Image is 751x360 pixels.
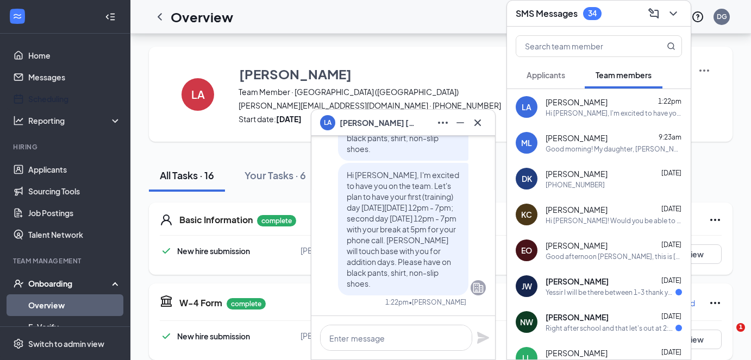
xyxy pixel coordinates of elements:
[276,114,302,124] strong: [DATE]
[736,323,745,332] span: 1
[546,168,608,179] span: [PERSON_NAME]
[177,246,250,256] span: New hire submission
[659,133,681,141] span: 9:23am
[12,11,23,22] svg: WorkstreamLogo
[160,213,173,226] svg: User
[714,323,740,349] iframe: Intercom live chat
[546,348,608,358] span: [PERSON_NAME]
[179,214,253,226] h5: Basic Information
[28,115,122,126] div: Reporting
[177,331,250,341] span: New hire submission
[667,7,680,20] svg: ChevronDown
[28,88,121,110] a: Scheduling
[521,245,532,256] div: EO
[520,317,533,327] div: NW
[28,316,121,338] a: E-Verify
[709,296,722,310] svg: Ellipses
[647,7,660,20] svg: ComposeMessage
[661,276,681,285] span: [DATE]
[160,330,173,343] svg: Checkmark
[661,312,681,320] span: [DATE]
[245,168,306,182] div: Your Tasks · 6
[691,10,704,23] svg: QuestionInfo
[546,204,608,215] span: [PERSON_NAME]
[658,97,681,105] span: 1:22pm
[546,288,675,297] div: Yessir I will be there between 1-3 thank you for understanding I'm sorry again
[28,338,104,349] div: Switch to admin view
[28,202,121,224] a: Job Postings
[667,42,675,50] svg: MagnifyingGlass
[588,9,597,18] div: 34
[667,244,722,264] button: View
[546,132,608,143] span: [PERSON_NAME]
[452,114,469,131] button: Minimize
[13,142,119,151] div: Hiring
[546,240,608,251] span: [PERSON_NAME]
[471,116,484,129] svg: Cross
[171,64,225,124] button: LA
[665,5,682,22] button: ChevronDown
[239,100,591,111] span: [PERSON_NAME][EMAIL_ADDRESS][DOMAIN_NAME] · [PHONE_NUMBER]
[472,281,485,294] svg: Company
[239,65,352,83] h3: [PERSON_NAME]
[160,168,214,182] div: All Tasks · 16
[717,12,727,21] div: DG
[546,97,608,108] span: [PERSON_NAME]
[13,278,24,289] svg: UserCheck
[179,297,222,309] h5: W-4 Form
[28,224,121,245] a: Talent Network
[28,66,121,88] a: Messages
[385,298,409,307] div: 1:22pm
[13,338,24,349] svg: Settings
[171,8,233,26] h1: Overview
[546,324,675,333] div: Right after school and that let's out at 2:15
[105,11,116,22] svg: Collapse
[661,205,681,213] span: [DATE]
[546,252,682,261] div: Good afternoon [PERSON_NAME], this is [PERSON_NAME] from [DEMOGRAPHIC_DATA]-fil-A Massillon! Woul...
[28,45,121,66] a: Home
[546,109,682,118] div: Hi [PERSON_NAME], I'm excited to have you on the team. Let's plan to have your first (training) d...
[667,330,722,349] button: View
[301,245,438,255] span: [PERSON_NAME] completed on [DATE]
[546,216,682,225] div: Hi [PERSON_NAME]! Would you be able to come by [DATE] afternoon to complete your paperwork? There...
[546,180,605,190] div: [PHONE_NUMBER]
[239,64,591,84] button: [PERSON_NAME]
[645,5,662,22] button: ComposeMessage
[546,144,682,154] div: Good morning! My daughter, [PERSON_NAME] has an interview at 11 [DATE]. I will try to get there e...
[521,137,532,148] div: ML
[521,209,532,220] div: KC
[160,244,173,257] svg: Checkmark
[546,312,609,323] span: [PERSON_NAME]
[347,170,459,288] span: Hi [PERSON_NAME], I'm excited to have you on the team. Let's plan to have your first (training) d...
[546,276,609,287] span: [PERSON_NAME]
[191,91,205,98] h4: LA
[436,116,449,129] svg: Ellipses
[661,348,681,356] span: [DATE]
[13,256,119,266] div: Team Management
[28,180,121,202] a: Sourcing Tools
[527,70,565,80] span: Applicants
[153,10,166,23] svg: ChevronLeft
[661,241,681,249] span: [DATE]
[516,36,645,56] input: Search team member
[239,86,591,97] span: Team Member · [GEOGRAPHIC_DATA] ([GEOGRAPHIC_DATA])
[301,331,438,340] span: [PERSON_NAME] completed on [DATE]
[477,331,490,344] svg: Plane
[227,298,266,310] p: complete
[340,117,416,129] span: [PERSON_NAME] [PERSON_NAME]
[160,294,173,307] svg: TaxGovernmentIcon
[409,298,466,307] span: • [PERSON_NAME]
[257,215,296,226] p: complete
[522,173,532,184] div: DK
[661,169,681,177] span: [DATE]
[28,159,121,180] a: Applicants
[239,113,591,124] span: Start date:
[469,114,486,131] button: Cross
[698,64,711,77] img: More Actions
[13,115,24,126] svg: Analysis
[434,114,452,131] button: Ellipses
[522,102,531,112] div: LA
[516,8,578,20] h3: SMS Messages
